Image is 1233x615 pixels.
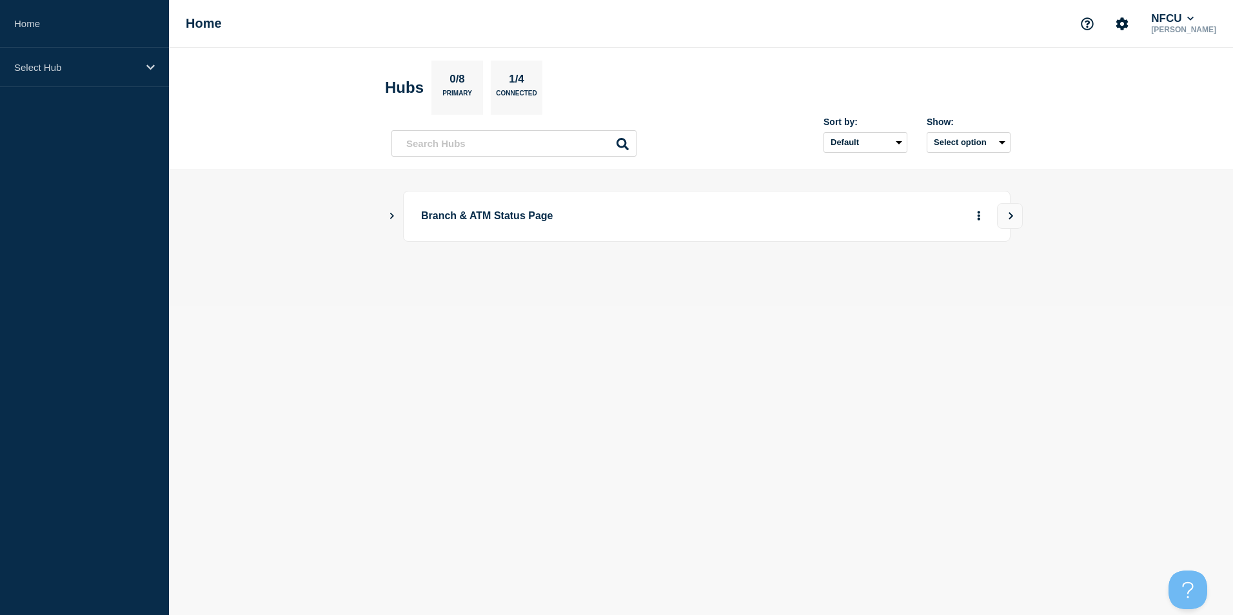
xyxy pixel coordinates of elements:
[1169,571,1207,609] iframe: Help Scout Beacon - Open
[927,132,1011,153] button: Select option
[14,62,138,73] p: Select Hub
[391,130,636,157] input: Search Hubs
[504,73,529,90] p: 1/4
[186,16,222,31] h1: Home
[824,132,907,153] select: Sort by
[971,204,987,228] button: More actions
[496,90,537,103] p: Connected
[1074,10,1101,37] button: Support
[389,211,395,221] button: Show Connected Hubs
[421,204,778,228] p: Branch & ATM Status Page
[824,117,907,127] div: Sort by:
[445,73,470,90] p: 0/8
[997,203,1023,229] button: View
[442,90,472,103] p: Primary
[1149,12,1196,25] button: NFCU
[1109,10,1136,37] button: Account settings
[927,117,1011,127] div: Show:
[385,79,424,97] h2: Hubs
[1149,25,1219,34] p: [PERSON_NAME]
